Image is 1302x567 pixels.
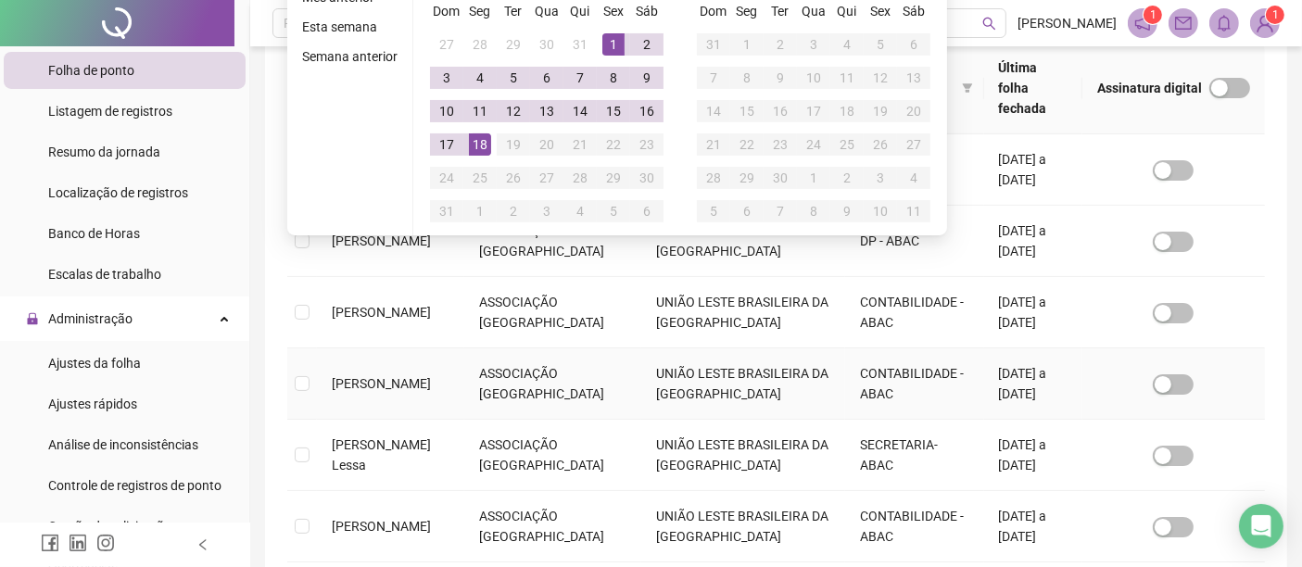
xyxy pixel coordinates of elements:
[463,195,497,228] td: 2025-09-01
[563,128,597,161] td: 2025-08-21
[864,128,897,161] td: 2025-09-26
[569,100,591,122] div: 14
[984,134,1082,206] td: [DATE] a [DATE]
[569,200,591,222] div: 4
[803,200,825,222] div: 8
[1272,8,1279,21] span: 1
[769,167,791,189] div: 30
[702,67,725,89] div: 7
[697,195,730,228] td: 2025-10-05
[869,33,891,56] div: 5
[764,128,797,161] td: 2025-09-23
[48,437,198,452] span: Análise de inconsistências
[536,67,558,89] div: 6
[864,195,897,228] td: 2025-10-10
[530,61,563,94] td: 2025-08-06
[984,277,1082,348] td: [DATE] a [DATE]
[463,28,497,61] td: 2025-07-28
[630,61,664,94] td: 2025-08-09
[697,128,730,161] td: 2025-09-21
[48,478,221,493] span: Controle de registros de ponto
[497,161,530,195] td: 2025-08-26
[984,43,1082,134] th: Última folha fechada
[497,94,530,128] td: 2025-08-12
[563,61,597,94] td: 2025-08-07
[597,128,630,161] td: 2025-08-22
[797,195,830,228] td: 2025-10-08
[845,420,984,491] td: SECRETARIA-ABAC
[736,133,758,156] div: 22
[897,28,930,61] td: 2025-09-06
[332,376,431,391] span: [PERSON_NAME]
[797,161,830,195] td: 2025-10-01
[48,185,188,200] span: Localização de registros
[602,100,625,122] div: 15
[962,82,973,94] span: filter
[1239,504,1283,548] div: Open Intercom Messenger
[196,538,209,551] span: left
[602,200,625,222] div: 5
[1216,15,1232,31] span: bell
[982,17,996,31] span: search
[332,437,431,472] span: [PERSON_NAME] Lessa
[702,100,725,122] div: 14
[497,128,530,161] td: 2025-08-19
[958,64,977,112] span: filter
[897,128,930,161] td: 2025-09-27
[96,534,115,552] span: instagram
[984,491,1082,562] td: [DATE] a [DATE]
[803,67,825,89] div: 10
[903,200,925,222] div: 11
[797,61,830,94] td: 2025-09-10
[630,128,664,161] td: 2025-08-23
[903,33,925,56] div: 6
[730,94,764,128] td: 2025-09-15
[530,94,563,128] td: 2025-08-13
[469,133,491,156] div: 18
[463,61,497,94] td: 2025-08-04
[1097,78,1202,98] span: Assinatura digital
[48,356,141,371] span: Ajustes da folha
[764,61,797,94] td: 2025-09-09
[730,28,764,61] td: 2025-09-01
[803,33,825,56] div: 3
[769,133,791,156] div: 23
[903,100,925,122] div: 20
[697,61,730,94] td: 2025-09-07
[569,67,591,89] div: 7
[803,167,825,189] div: 1
[630,195,664,228] td: 2025-09-06
[1150,8,1157,21] span: 1
[641,206,844,277] td: UNIÃO LESTE BRASILEIRA DA [GEOGRAPHIC_DATA]
[903,133,925,156] div: 27
[563,28,597,61] td: 2025-07-31
[845,348,984,420] td: CONTABILIDADE - ABAC
[536,133,558,156] div: 20
[769,33,791,56] div: 2
[736,67,758,89] div: 8
[803,100,825,122] div: 17
[469,167,491,189] div: 25
[469,200,491,222] div: 1
[869,100,891,122] div: 19
[736,100,758,122] div: 15
[41,534,59,552] span: facebook
[295,45,405,68] li: Semana anterior
[769,67,791,89] div: 9
[436,167,458,189] div: 24
[469,100,491,122] div: 11
[897,61,930,94] td: 2025-09-13
[641,277,844,348] td: UNIÃO LESTE BRASILEIRA DA [GEOGRAPHIC_DATA]
[830,28,864,61] td: 2025-09-04
[697,161,730,195] td: 2025-09-28
[464,206,641,277] td: ASSOCIAÇÃO [GEOGRAPHIC_DATA]
[845,491,984,562] td: CONTABILIDADE - ABAC
[736,167,758,189] div: 29
[769,100,791,122] div: 16
[869,67,891,89] div: 12
[332,233,431,248] span: [PERSON_NAME]
[797,28,830,61] td: 2025-09-03
[864,28,897,61] td: 2025-09-05
[502,33,525,56] div: 29
[569,33,591,56] div: 31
